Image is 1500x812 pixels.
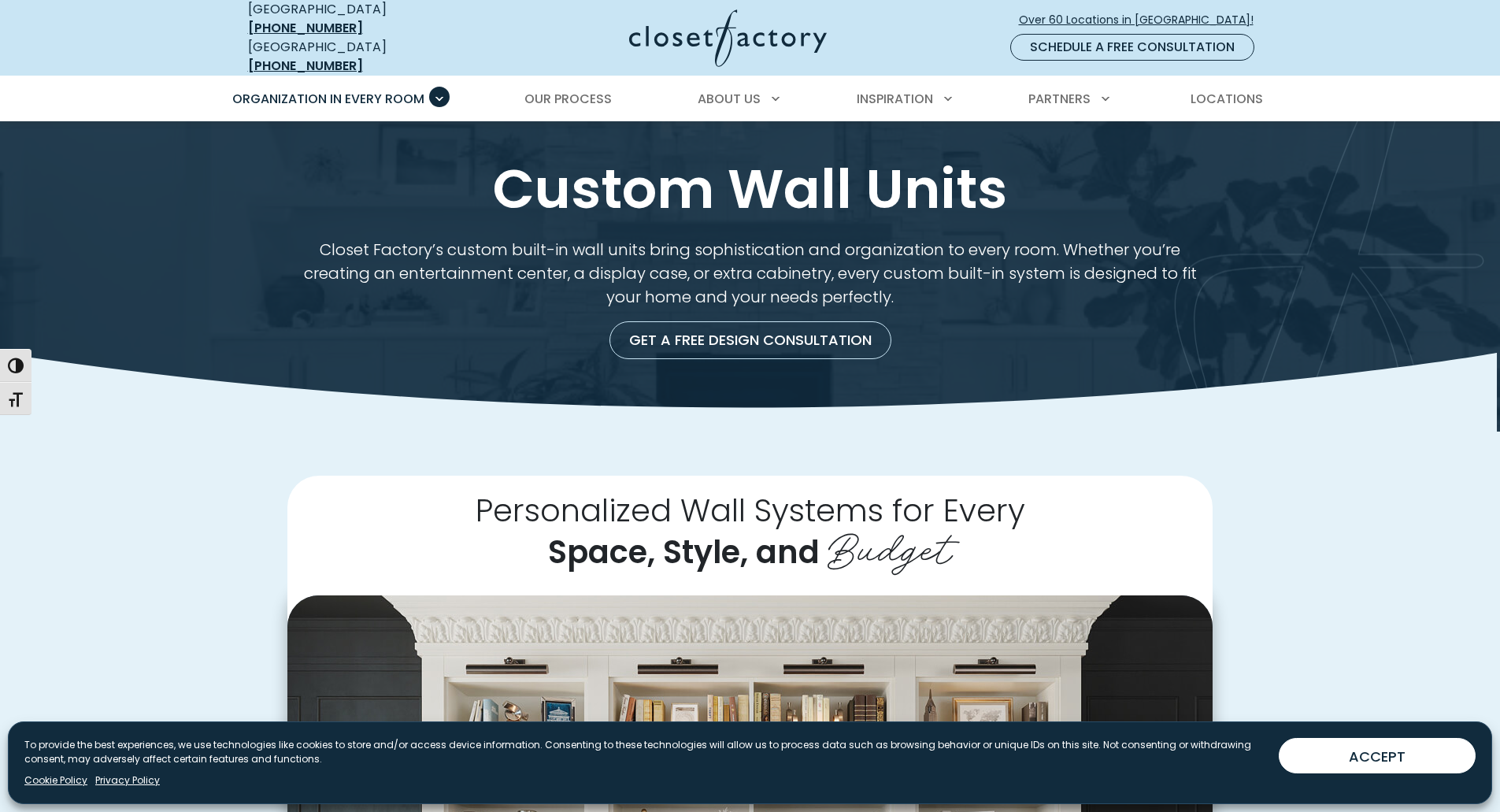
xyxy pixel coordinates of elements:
[248,38,476,76] div: [GEOGRAPHIC_DATA]
[24,738,1266,766] p: To provide the best experiences, we use technologies like cookies to store and/or access device i...
[1010,34,1254,61] a: Schedule a Free Consultation
[1028,90,1091,108] span: Partners
[857,90,933,108] span: Inspiration
[248,19,363,37] a: [PHONE_NUMBER]
[232,90,424,108] span: Organization in Every Room
[24,773,87,788] a: Cookie Policy
[1279,738,1476,773] button: ACCEPT
[287,238,1213,309] p: Closet Factory’s custom built-in wall units bring sophistication and organization to every room. ...
[698,90,761,108] span: About Us
[476,488,1025,532] span: Personalized Wall Systems for Every
[629,9,827,67] img: Closet Factory Logo
[609,321,891,359] a: Get a Free Design Consultation
[1191,90,1263,108] span: Locations
[524,90,612,108] span: Our Process
[828,514,952,577] span: Budget
[248,57,363,75] a: [PHONE_NUMBER]
[95,773,160,788] a: Privacy Policy
[245,159,1256,219] h1: Custom Wall Units
[1019,12,1266,28] span: Over 60 Locations in [GEOGRAPHIC_DATA]!
[221,77,1280,121] nav: Primary Menu
[548,530,820,574] span: Space, Style, and
[1018,6,1267,34] a: Over 60 Locations in [GEOGRAPHIC_DATA]!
